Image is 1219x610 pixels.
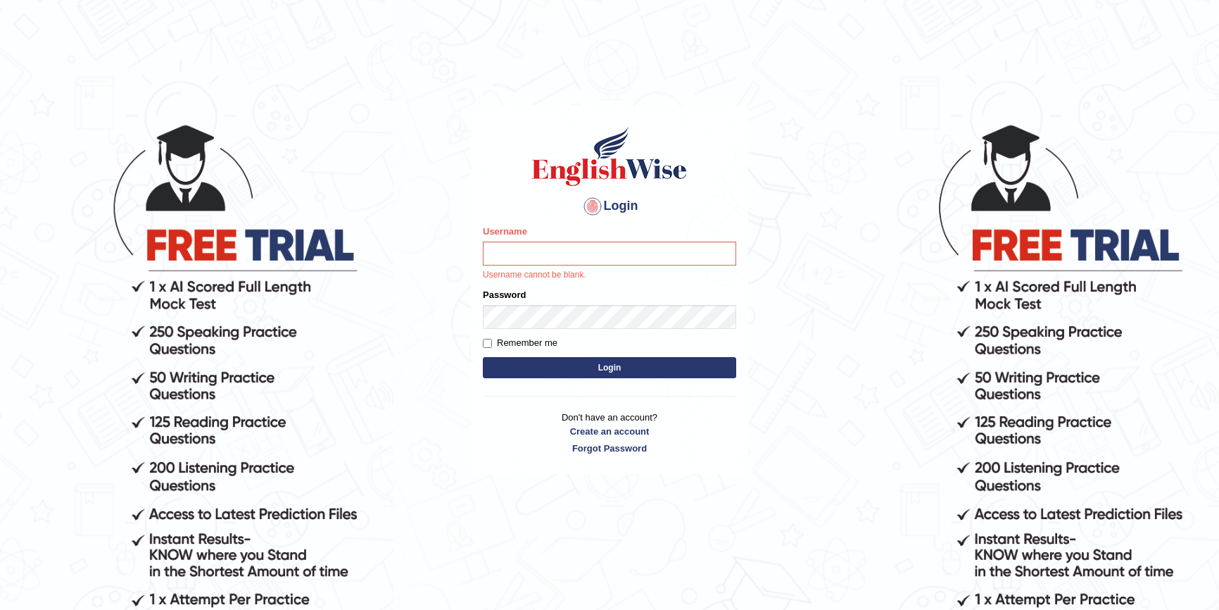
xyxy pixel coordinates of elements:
[483,411,736,454] p: Don't have an account?
[483,336,557,350] label: Remember me
[483,425,736,438] a: Create an account
[483,442,736,455] a: Forgot Password
[483,357,736,378] button: Login
[483,269,736,282] p: Username cannot be blank.
[483,225,527,238] label: Username
[529,125,690,188] img: Logo of English Wise sign in for intelligent practice with AI
[483,288,526,301] label: Password
[483,195,736,218] h4: Login
[483,339,492,348] input: Remember me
